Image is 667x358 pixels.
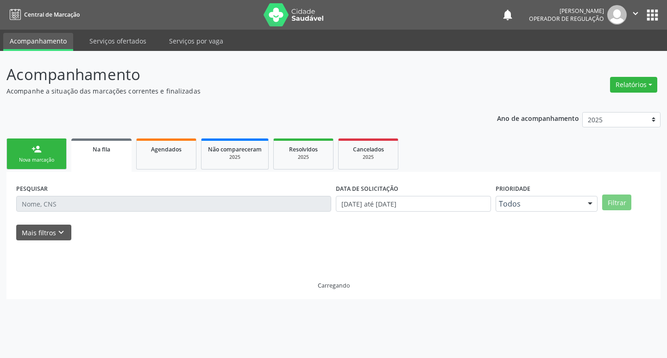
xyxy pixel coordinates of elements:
img: img [607,5,627,25]
span: Agendados [151,145,182,153]
span: Todos [499,199,579,208]
span: Na fila [93,145,110,153]
a: Serviços ofertados [83,33,153,49]
a: Serviços por vaga [163,33,230,49]
i:  [630,8,641,19]
a: Acompanhamento [3,33,73,51]
div: 2025 [280,154,327,161]
span: Não compareceram [208,145,262,153]
div: [PERSON_NAME] [529,7,604,15]
div: Carregando [318,282,350,289]
span: Cancelados [353,145,384,153]
span: Operador de regulação [529,15,604,23]
p: Ano de acompanhamento [497,112,579,124]
p: Acompanhamento [6,63,464,86]
button: notifications [501,8,514,21]
input: Nome, CNS [16,196,331,212]
div: Nova marcação [13,157,60,163]
span: Central de Marcação [24,11,80,19]
span: Resolvidos [289,145,318,153]
button: Mais filtroskeyboard_arrow_down [16,225,71,241]
button: Filtrar [602,195,631,210]
i: keyboard_arrow_down [56,227,66,238]
input: Selecione um intervalo [336,196,491,212]
button: apps [644,7,661,23]
label: Prioridade [496,182,530,196]
button:  [627,5,644,25]
p: Acompanhe a situação das marcações correntes e finalizadas [6,86,464,96]
div: person_add [31,144,42,154]
a: Central de Marcação [6,7,80,22]
label: DATA DE SOLICITAÇÃO [336,182,398,196]
div: 2025 [208,154,262,161]
button: Relatórios [610,77,657,93]
div: 2025 [345,154,391,161]
label: PESQUISAR [16,182,48,196]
